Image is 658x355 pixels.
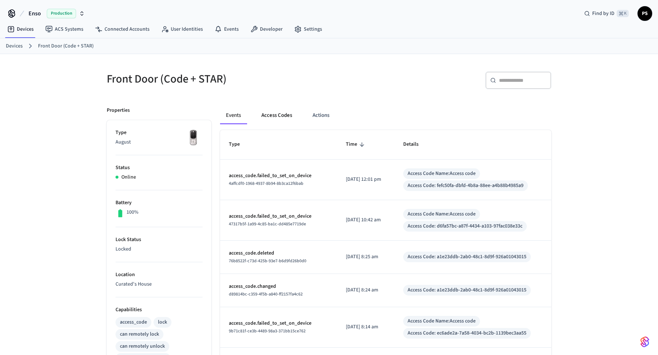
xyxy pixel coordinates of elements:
p: Curated's House [116,280,203,288]
div: access_code [120,318,147,326]
p: Status [116,164,203,172]
p: [DATE] 10:42 am [346,216,386,224]
p: [DATE] 8:24 am [346,286,386,294]
img: Yale Assure Touchscreen Wifi Smart Lock, Satin Nickel, Front [184,129,203,147]
p: Capabilities [116,306,203,314]
span: 4affcdf0-1968-4937-8b94-8b3ca12f6bab [229,180,303,187]
h5: Front Door (Code + STAR) [107,72,325,87]
button: PS [638,6,652,21]
div: Access Code: a1e23ddb-2ab0-48c1-8d9f-926a01043015 [408,286,526,294]
p: [DATE] 12:01 pm [346,176,386,183]
span: 76b8522f-c73d-425b-93e7-b6d9fd26b0d0 [229,258,306,264]
span: Time [346,139,367,150]
div: Access Code: a1e23ddb-2ab0-48c1-8d9f-926a01043015 [408,253,526,261]
span: Find by ID [592,10,614,17]
span: 47317b5f-1a99-4c85-ba1c-dd485e7719de [229,221,306,227]
div: ant example [220,107,551,124]
div: Access Code: d6fa57bc-a87f-4434-a103-97fac038e33c [408,222,522,230]
div: Access Code: fefc50fa-dbfd-4b8a-88ee-a4b88b4985a9 [408,182,523,190]
a: ACS Systems [39,23,89,36]
span: ⌘ K [617,10,629,17]
p: access_code.changed [229,283,328,290]
div: Find by ID⌘ K [578,7,635,20]
a: Front Door (Code + STAR) [38,42,94,50]
div: Access Code Name: Access code [408,210,476,218]
p: Properties [107,107,130,114]
div: lock [158,318,167,326]
p: [DATE] 8:25 am [346,253,386,261]
p: access_code.failed_to_set_on_device [229,320,328,327]
a: User Identities [155,23,209,36]
p: Battery [116,199,203,207]
a: Devices [1,23,39,36]
p: access_code.failed_to_set_on_device [229,172,328,180]
a: Developer [245,23,288,36]
span: Details [403,139,428,150]
p: Location [116,271,203,279]
p: Type [116,129,203,137]
p: Online [121,173,136,181]
p: August [116,138,203,146]
button: Actions [307,107,335,124]
div: Access Code Name: Access code [408,317,476,325]
a: Settings [288,23,328,36]
p: [DATE] 8:14 am [346,323,386,331]
a: Events [209,23,245,36]
div: can remotely lock [120,331,159,338]
span: Production [47,9,76,18]
span: d89814bc-c359-4f5b-a840-ff2157fa4c62 [229,291,303,297]
div: Access Code: ec6ade2a-7a58-4034-bc2b-1139bec3aa55 [408,329,526,337]
span: 9b71c81f-ce3b-4489-98a3-371bb15ce762 [229,328,306,334]
p: Lock Status [116,236,203,244]
p: 100% [126,209,139,216]
button: Access Codes [256,107,298,124]
div: can remotely unlock [120,343,165,350]
p: access_code.deleted [229,249,328,257]
button: Events [220,107,247,124]
p: access_code.failed_to_set_on_device [229,213,328,220]
span: Type [229,139,249,150]
img: SeamLogoGradient.69752ec5.svg [640,336,649,348]
span: PS [638,7,651,20]
p: Locked [116,245,203,253]
a: Connected Accounts [89,23,155,36]
div: Access Code Name: Access code [408,170,476,177]
span: Enso [29,9,41,18]
a: Devices [6,42,23,50]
